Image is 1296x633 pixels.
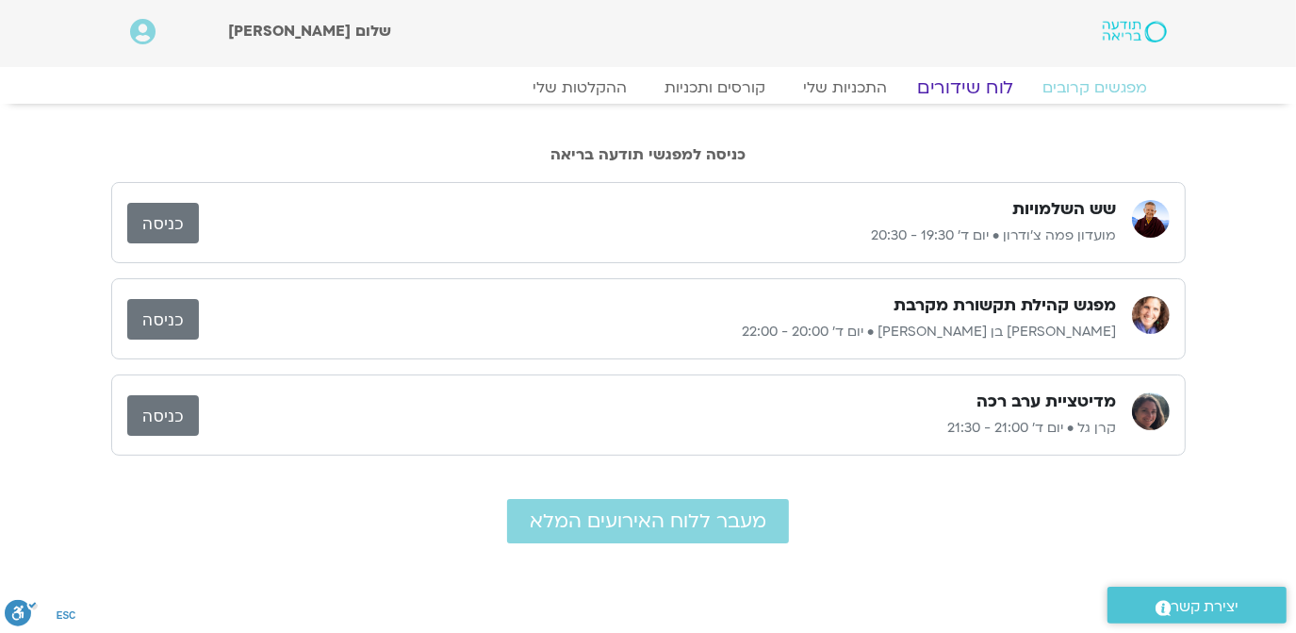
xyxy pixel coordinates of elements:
h2: כניסה למפגשי תודעה בריאה [111,146,1186,163]
a: לוח שידורים [894,76,1036,99]
img: מועדון פמה צ'ודרון [1132,200,1170,238]
a: יצירת קשר [1107,587,1287,624]
h3: מפגש קהילת תקשורת מקרבת [894,294,1117,317]
h3: מדיטציית ערב רכה [977,391,1117,413]
img: שאנייה כהן בן חיים [1132,296,1170,334]
img: קרן גל [1132,392,1170,430]
a: מעבר ללוח האירועים המלא [507,499,789,543]
a: כניסה [127,203,199,243]
h3: שש השלמויות [1013,198,1117,221]
a: מפגשים קרובים [1025,78,1167,97]
span: שלום [PERSON_NAME] [228,21,391,42]
a: ההקלטות שלי [515,78,647,97]
a: כניסה [127,395,199,436]
p: מועדון פמה צ'ודרון • יום ד׳ 19:30 - 20:30 [199,225,1117,247]
nav: Menu [130,78,1167,97]
a: התכניות שלי [785,78,907,97]
a: קורסים ותכניות [647,78,785,97]
span: יצירת קשר [1172,594,1239,620]
p: קרן גל • יום ד׳ 21:00 - 21:30 [199,417,1117,440]
span: מעבר ללוח האירועים המלא [530,510,766,532]
p: [PERSON_NAME] בן [PERSON_NAME] • יום ד׳ 20:00 - 22:00 [199,321,1117,343]
a: כניסה [127,299,199,340]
